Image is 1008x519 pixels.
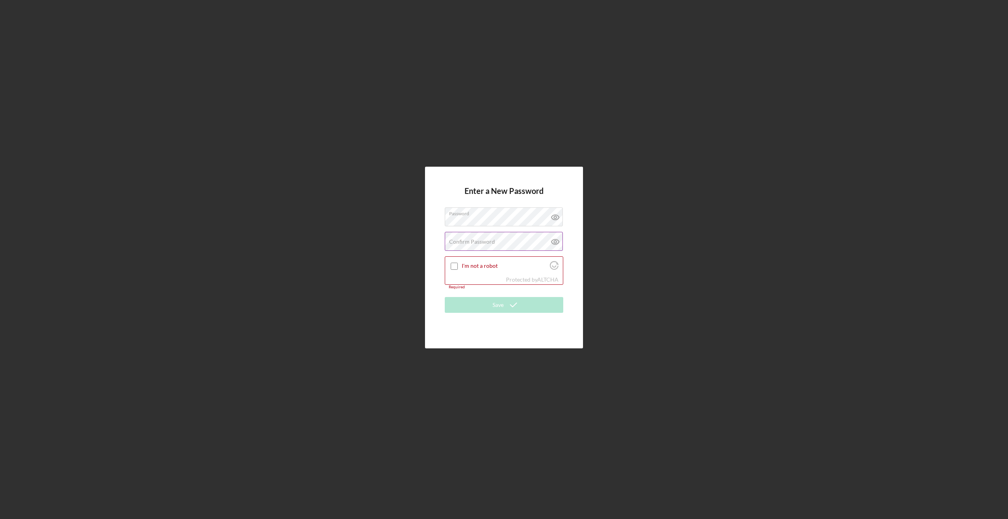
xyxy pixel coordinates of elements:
a: Visit Altcha.org [550,264,559,271]
div: Save [493,297,504,313]
button: Save [445,297,563,313]
div: Required [445,285,563,290]
label: I'm not a robot [462,263,547,269]
label: Confirm Password [449,239,495,245]
label: Password [449,208,563,216]
a: Visit Altcha.org [537,276,559,283]
div: Protected by [506,276,559,283]
h4: Enter a New Password [465,186,543,207]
